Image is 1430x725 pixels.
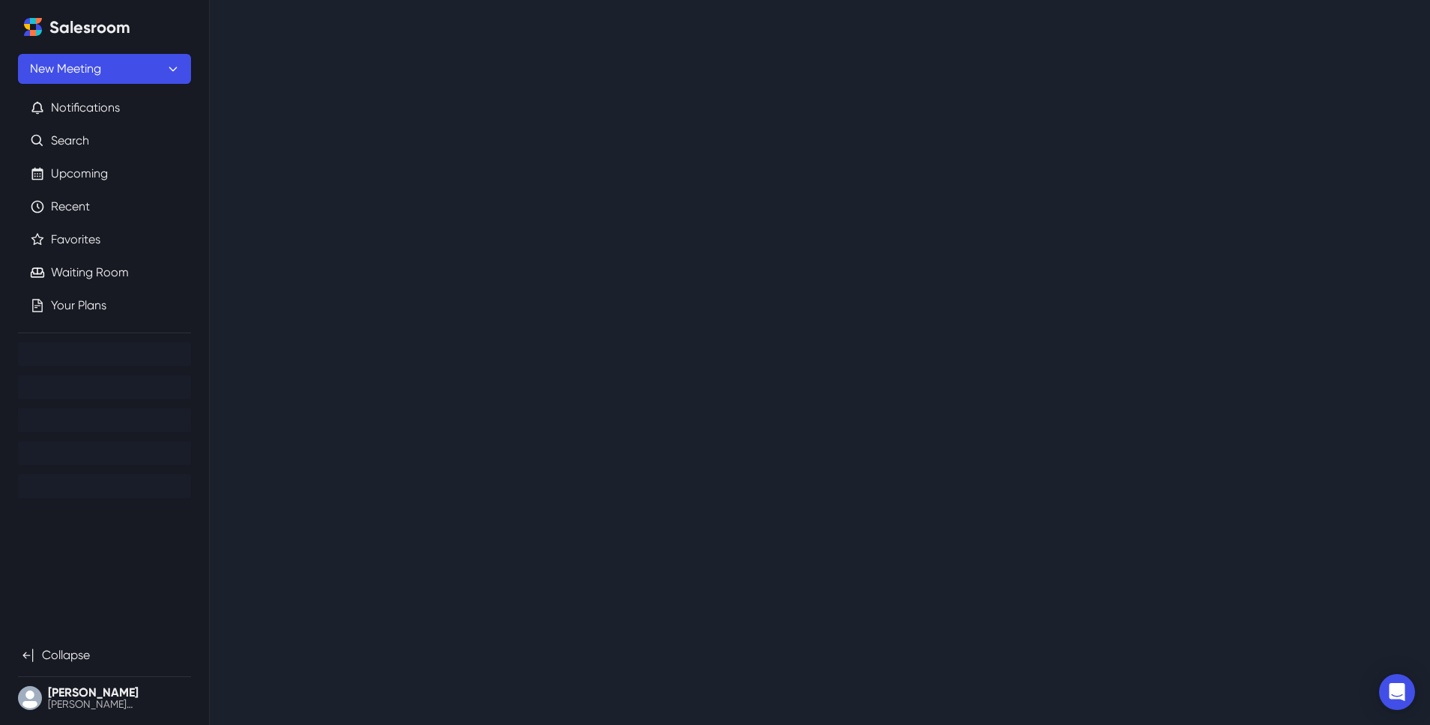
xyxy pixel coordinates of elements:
a: Favorites [51,231,100,249]
div: Open Intercom Messenger [1379,674,1415,710]
button: User menu [18,683,191,713]
a: Your Plans [51,297,106,315]
button: New Meeting [18,54,191,84]
h2: Salesroom [49,18,130,37]
button: Collapse [18,640,191,670]
a: Waiting Room [51,264,129,282]
a: Upcoming [51,165,108,183]
a: Search [51,132,89,150]
p: Collapse [42,646,90,664]
a: Home [18,12,48,42]
button: Notifications [18,93,191,123]
a: Recent [51,198,90,216]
